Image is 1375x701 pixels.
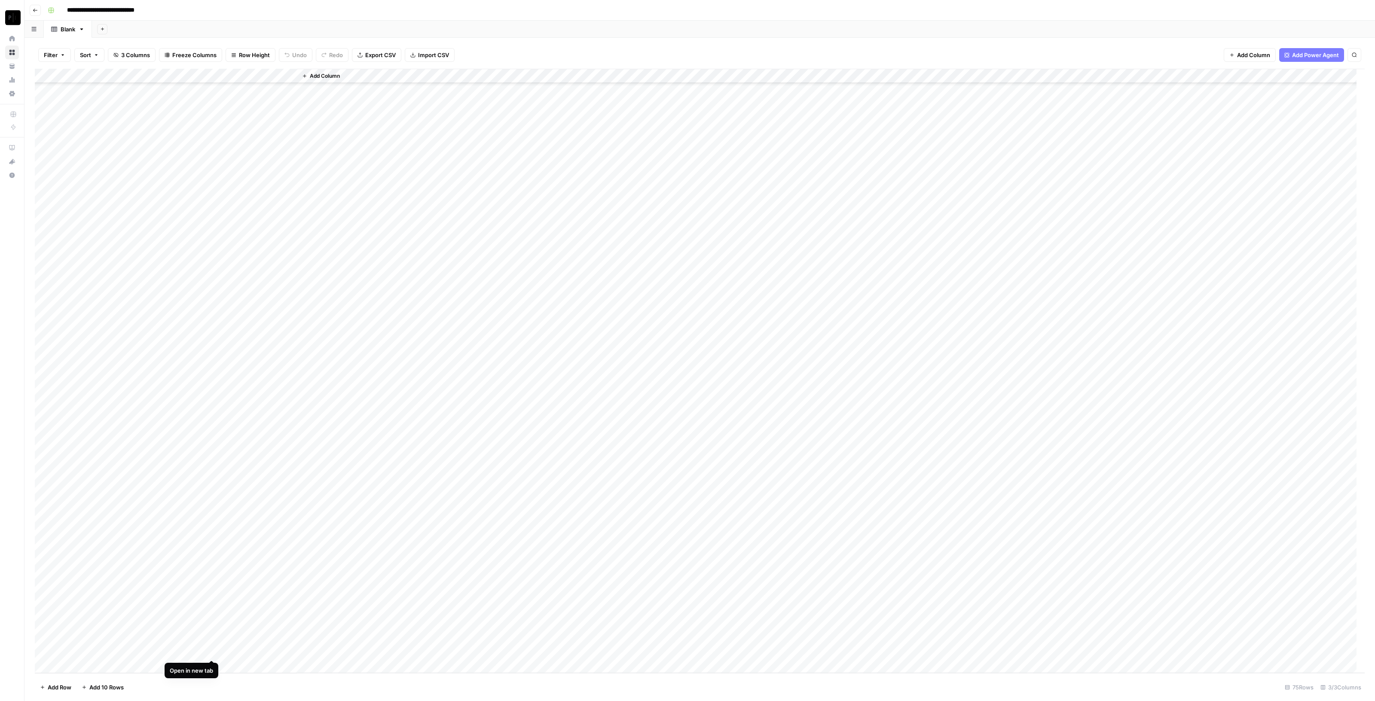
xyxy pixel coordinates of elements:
[80,51,91,59] span: Sort
[5,141,19,155] a: AirOps Academy
[405,48,455,62] button: Import CSV
[5,87,19,101] a: Settings
[1281,680,1317,694] div: 75 Rows
[226,48,275,62] button: Row Height
[89,683,124,692] span: Add 10 Rows
[5,168,19,182] button: Help + Support
[172,51,217,59] span: Freeze Columns
[38,48,71,62] button: Filter
[1292,51,1339,59] span: Add Power Agent
[5,59,19,73] a: Your Data
[44,51,58,59] span: Filter
[299,70,343,82] button: Add Column
[61,25,75,34] div: Blank
[76,680,129,694] button: Add 10 Rows
[316,48,348,62] button: Redo
[108,48,156,62] button: 3 Columns
[365,51,396,59] span: Export CSV
[5,10,21,25] img: Paragon Intel - Bill / Ty / Colby R&D Logo
[1279,48,1344,62] button: Add Power Agent
[44,21,92,38] a: Blank
[418,51,449,59] span: Import CSV
[292,51,307,59] span: Undo
[5,46,19,59] a: Browse
[6,155,18,168] div: What's new?
[5,73,19,87] a: Usage
[239,51,270,59] span: Row Height
[1237,51,1270,59] span: Add Column
[5,7,19,28] button: Workspace: Paragon Intel - Bill / Ty / Colby R&D
[1317,680,1365,694] div: 3/3 Columns
[121,51,150,59] span: 3 Columns
[74,48,104,62] button: Sort
[159,48,222,62] button: Freeze Columns
[310,72,340,80] span: Add Column
[1224,48,1276,62] button: Add Column
[329,51,343,59] span: Redo
[35,680,76,694] button: Add Row
[352,48,401,62] button: Export CSV
[48,683,71,692] span: Add Row
[279,48,312,62] button: Undo
[170,666,213,675] div: Open in new tab
[5,32,19,46] a: Home
[5,155,19,168] button: What's new?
